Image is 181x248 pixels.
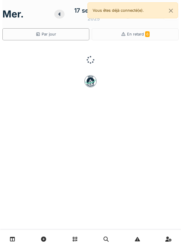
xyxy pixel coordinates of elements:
[36,31,56,37] div: Par jour
[2,8,24,20] h1: mer.
[87,2,178,18] div: Vous êtes déjà connecté(e).
[74,6,113,15] div: 17 septembre
[84,75,97,87] img: badge-BVDL4wpA.svg
[164,3,178,19] button: Close
[127,32,150,36] span: En retard
[145,31,150,37] span: 6
[87,15,100,22] div: 2025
